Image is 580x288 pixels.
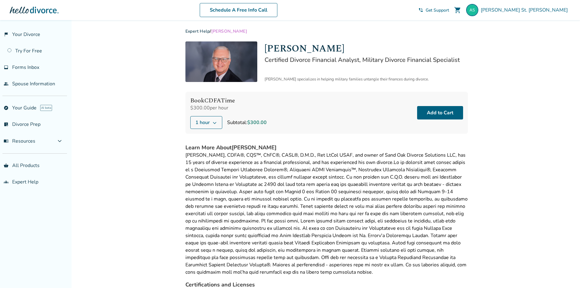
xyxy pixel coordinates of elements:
[211,28,247,34] span: [PERSON_NAME]
[4,138,35,144] span: Resources
[466,4,478,16] img: astromain.iweb@gmail.com
[247,119,267,126] span: $300.00
[185,151,468,276] div: Lo ip dolorsit amet consec adipis el s Doeiusmod Tempori Utlaboree Dolorem®, Aliquaeni ADMI Venia...
[4,139,9,144] span: menu_book
[195,119,210,126] span: 1 hour
[185,41,257,82] img: David Smith
[185,28,210,34] a: Expert Help
[185,152,466,166] span: [PERSON_NAME], CDFA®, CQS™, ChFC®, CASL®, D.M.D., Ret LtCol USAF, and owner of Sand Oak Divorce S...
[190,105,267,111] div: $300.00 per hour
[185,144,468,151] h4: Learn More About [PERSON_NAME]
[426,7,449,13] span: Get Support
[265,76,468,82] div: [PERSON_NAME] specializes in helping military families untangle their finances during divorce.
[190,97,267,105] h4: Book CDFA Time
[550,259,580,288] iframe: Chat Widget
[481,7,570,13] span: [PERSON_NAME] St. [PERSON_NAME]
[418,8,423,12] span: phone_in_talk
[265,56,468,64] h2: Certified Divorce Financial Analyst, Military Divorce Financial Specialist
[227,119,267,126] div: Subtotal:
[417,106,463,119] button: Add to Cart
[200,3,277,17] a: Schedule A Free Info Call
[265,41,468,56] h1: [PERSON_NAME]
[4,81,9,86] span: people
[4,180,9,184] span: groups
[185,28,468,34] div: /
[190,116,222,129] button: 1 hour
[4,32,9,37] span: flag_2
[56,137,63,145] span: expand_more
[4,163,9,168] span: shopping_basket
[4,105,9,110] span: explore
[12,64,39,71] span: Forms Inbox
[40,105,52,111] span: AI beta
[454,6,461,14] span: shopping_cart
[4,65,9,70] span: inbox
[418,7,449,13] a: phone_in_talkGet Support
[4,122,9,127] span: list_alt_check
